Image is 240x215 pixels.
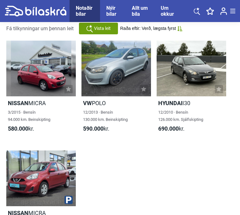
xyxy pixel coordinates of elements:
b: Nissan [8,100,28,106]
h2: MICRA [6,99,76,107]
img: parking.png [64,196,73,204]
span: kr. [83,125,109,132]
span: 12/2010 · Bensín 126.000 km. Sjálfskipting [158,110,203,122]
a: Notaðir bílar [76,5,94,17]
b: 690.000 [158,125,179,132]
a: Allt um bíla [132,5,148,17]
span: Fá tilkynningar um þennan leit [6,25,74,31]
a: Nýir bílar [106,5,119,17]
a: HyundaiI3012/2010 · Bensín126.000 km. Sjálfskipting690.000kr. [157,41,226,138]
b: 590.000 [83,125,103,132]
b: VW [83,100,92,106]
img: user-login.svg [220,7,227,15]
h2: POLO [81,99,151,107]
h2: I30 [157,99,226,107]
a: VWPOLO12/2013 · Bensín130.000 km. Beinskipting590.000kr. [81,41,151,138]
a: NissanMICRA3/2015 · Bensín94.000 km. Beinskipting580.000kr. [6,41,76,138]
span: kr. [8,125,34,132]
span: 3/2015 · Bensín 94.000 km. Beinskipting [8,110,50,122]
a: Um okkur [161,5,175,17]
b: Hyundai [158,100,182,106]
span: 12/2013 · Bensín 130.000 km. Beinskipting [83,110,128,122]
span: kr. [158,125,185,132]
span: Raða eftir: Verð, lægsta fyrst [120,26,176,31]
b: 580.000 [8,125,28,132]
span: Vista leit [94,25,111,32]
button: Raða eftir: Verð, lægsta fyrst [120,26,182,31]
